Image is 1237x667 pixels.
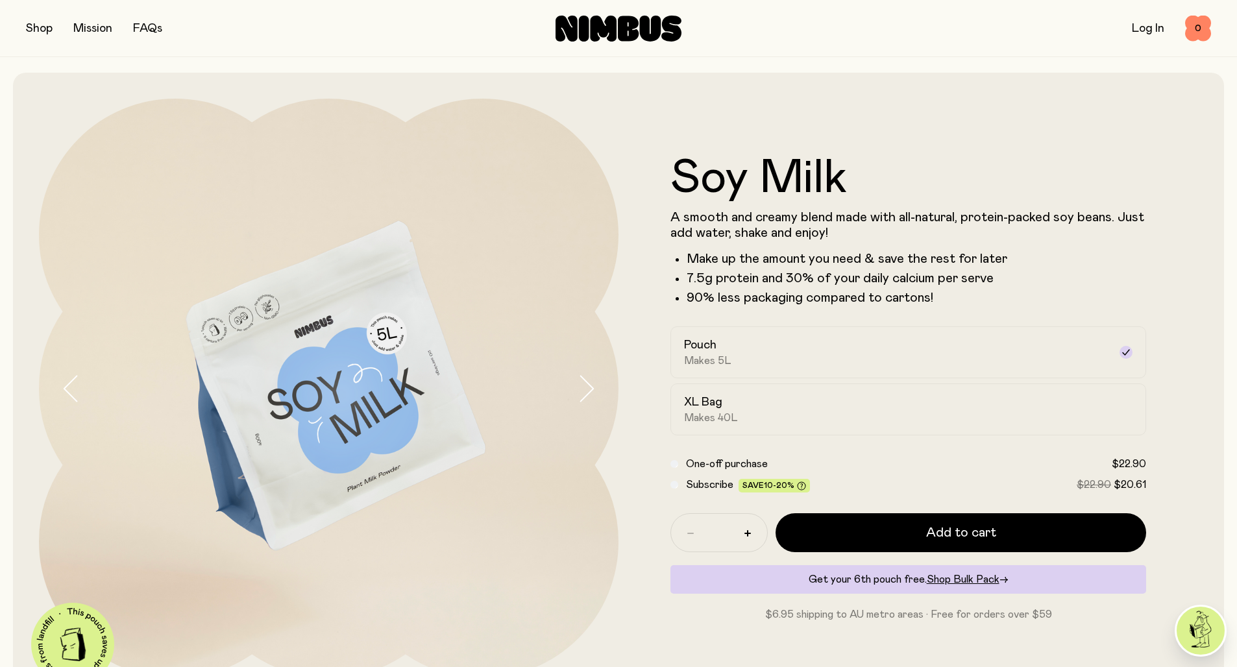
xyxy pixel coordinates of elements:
[684,337,716,353] h2: Pouch
[670,155,1146,202] h1: Soy Milk
[1112,459,1146,469] span: $22.90
[1077,479,1111,490] span: $22.90
[776,513,1146,552] button: Add to cart
[1185,16,1211,42] button: 0
[1132,23,1164,34] a: Log In
[927,574,999,585] span: Shop Bulk Pack
[927,574,1009,585] a: Shop Bulk Pack→
[670,565,1146,594] div: Get your 6th pouch free.
[1114,479,1146,490] span: $20.61
[1177,607,1225,655] img: agent
[926,524,996,542] span: Add to cart
[684,411,738,424] span: Makes 40L
[687,290,1146,306] p: 90% less packaging compared to cartons!
[687,251,1146,267] li: Make up the amount you need & save the rest for later
[684,394,722,410] h2: XL Bag
[742,481,806,491] span: Save
[687,271,1146,286] li: 7.5g protein and 30% of your daily calcium per serve
[686,459,768,469] span: One-off purchase
[670,607,1146,622] p: $6.95 shipping to AU metro areas · Free for orders over $59
[684,354,731,367] span: Makes 5L
[73,23,112,34] a: Mission
[133,23,162,34] a: FAQs
[764,481,794,489] span: 10-20%
[670,210,1146,241] p: A smooth and creamy blend made with all-natural, protein-packed soy beans. Just add water, shake ...
[686,479,733,490] span: Subscribe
